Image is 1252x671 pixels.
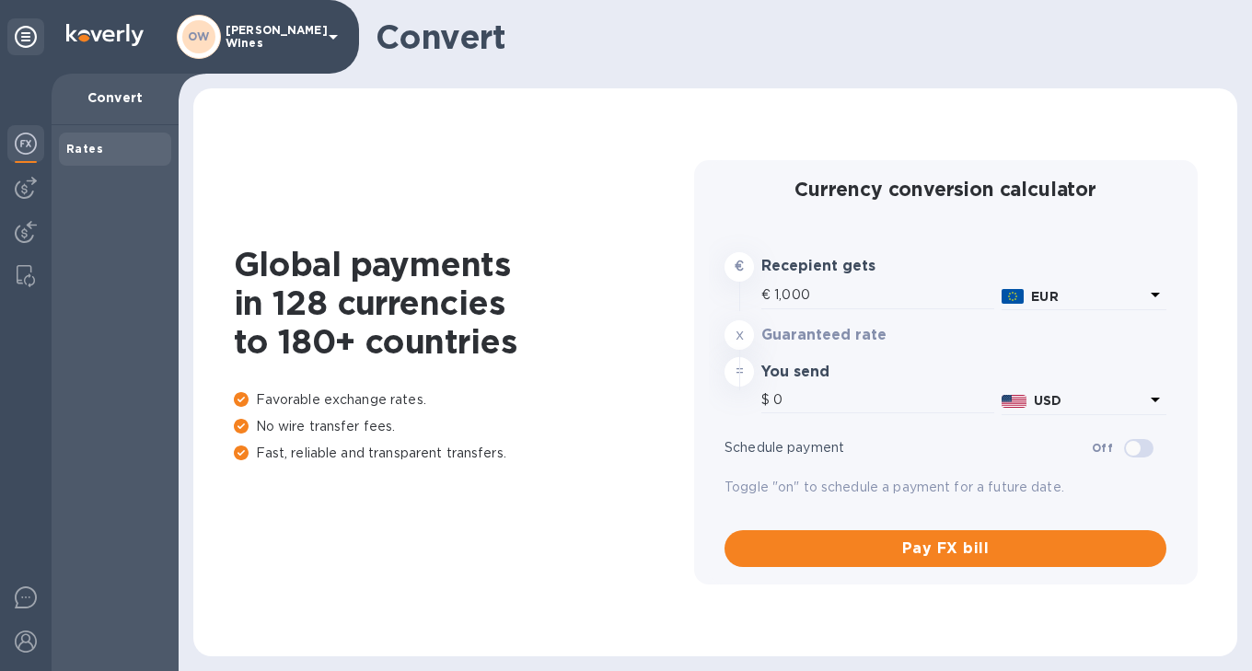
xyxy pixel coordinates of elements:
[188,29,210,43] b: OW
[725,530,1166,567] button: Pay FX bill
[725,320,754,350] div: x
[234,390,694,410] p: Favorable exchange rates.
[761,327,941,344] h3: Guaranteed rate
[725,357,754,387] div: =
[761,364,941,381] h3: You send
[735,259,744,273] strong: €
[1031,289,1058,304] b: EUR
[234,417,694,436] p: No wire transfer fees.
[1092,441,1113,455] b: Off
[226,24,318,50] p: [PERSON_NAME] Wines
[234,444,694,463] p: Fast, reliable and transparent transfers.
[761,387,773,414] div: $
[725,438,1092,457] p: Schedule payment
[66,142,103,156] b: Rates
[725,178,1166,201] h2: Currency conversion calculator
[774,282,994,309] input: Amount
[376,17,1223,56] h1: Convert
[66,88,164,107] p: Convert
[1034,393,1061,408] b: USD
[66,24,144,46] img: Logo
[725,478,1166,497] p: Toggle "on" to schedule a payment for a future date.
[773,387,994,414] input: Amount
[234,245,694,361] h1: Global payments in 128 currencies to 180+ countries
[1002,395,1026,408] img: USD
[739,538,1152,560] span: Pay FX bill
[15,133,37,155] img: Foreign exchange
[7,18,44,55] div: Unpin categories
[761,282,774,309] div: €
[761,258,941,275] h3: Recepient gets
